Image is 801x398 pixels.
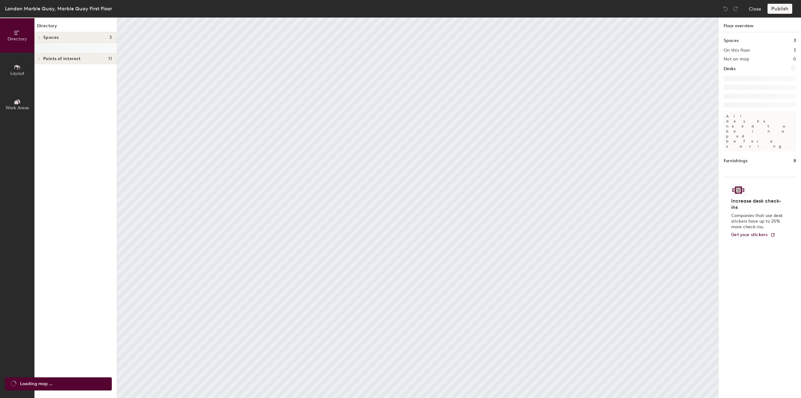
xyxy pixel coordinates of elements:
[749,4,761,14] button: Close
[793,158,796,164] h1: 8
[43,35,59,40] span: Spaces
[793,57,796,62] h2: 0
[117,18,718,398] canvas: Map
[5,5,112,13] div: London Marble Quay, Marble Quay First Floor
[724,57,749,62] h2: Not on map
[724,37,739,44] h1: Spaces
[724,48,750,53] h2: On this floor
[731,232,768,237] span: Get your stickers
[731,185,746,195] img: Sticker logo
[43,56,80,61] span: Points of interest
[731,198,785,210] h4: Increase desk check-ins
[732,6,739,12] img: Redo
[108,56,112,61] span: 11
[8,36,27,42] span: Directory
[34,23,117,32] h1: Directory
[724,158,747,164] h1: Furnishings
[109,35,112,40] span: 3
[724,111,796,151] p: All desks need to be in a pod before saving
[793,48,796,53] h2: 3
[10,71,24,76] span: Layout
[724,65,736,72] h1: Desks
[20,380,53,387] span: Loading map ...
[719,18,801,32] h1: Floor overview
[731,213,785,230] p: Companies that use desk stickers have up to 25% more check-ins.
[722,6,729,12] img: Undo
[793,37,796,44] h1: 3
[6,105,29,111] span: Work Areas
[731,232,775,238] a: Get your stickers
